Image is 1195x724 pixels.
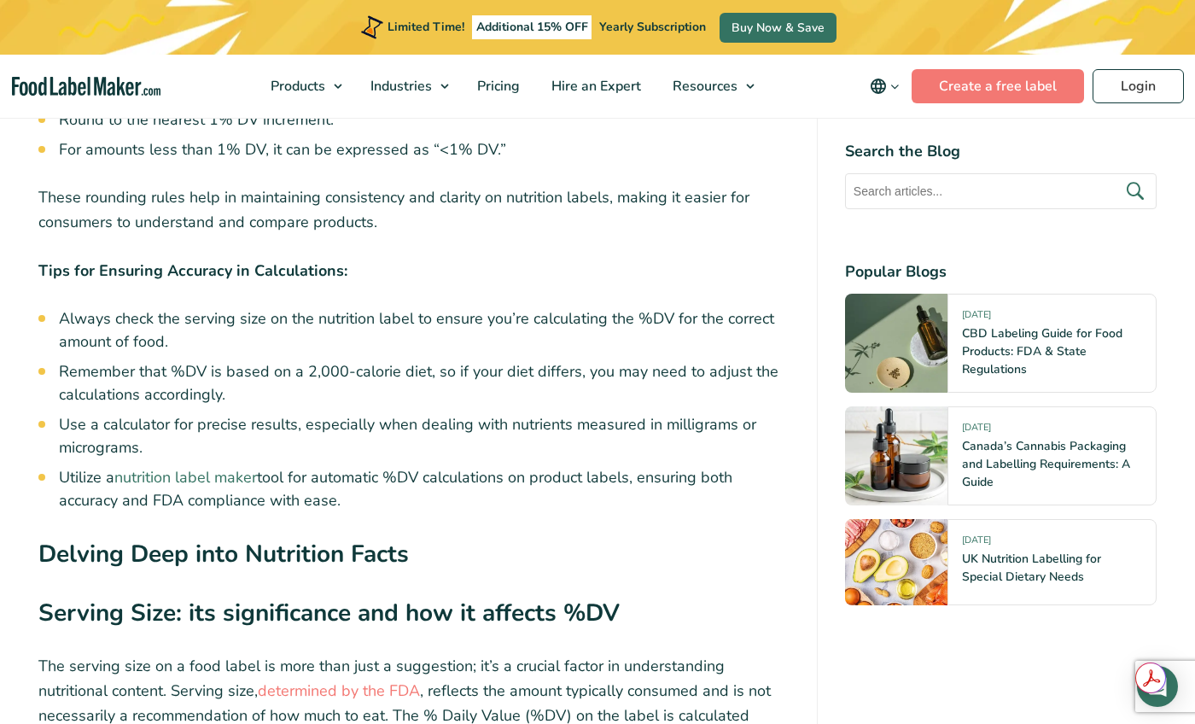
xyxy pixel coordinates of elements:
[59,466,790,512] li: Utilize a tool for automatic %DV calculations on product labels, ensuring both accuracy and FDA c...
[472,15,592,39] span: Additional 15% OFF
[38,185,790,235] p: These rounding rules help in maintaining consistency and clarity on nutrition labels, making it e...
[962,421,991,441] span: [DATE]
[845,140,1157,163] h4: Search the Blog
[258,680,420,701] a: determined by the FDA
[255,55,351,118] a: Products
[962,534,991,553] span: [DATE]
[462,55,532,118] a: Pricing
[962,308,991,328] span: [DATE]
[720,13,836,43] a: Buy Now & Save
[355,55,458,118] a: Industries
[59,360,790,406] li: Remember that %DV is based on a 2,000-calorie diet, so if your diet differs, you may need to adju...
[59,307,790,353] li: Always check the serving size on the nutrition label to ensure you’re calculating the %DV for the...
[962,551,1101,585] a: UK Nutrition Labelling for Special Dietary Needs
[265,77,327,96] span: Products
[962,438,1130,490] a: Canada’s Cannabis Packaging and Labelling Requirements: A Guide
[114,467,257,488] a: nutrition label maker
[38,260,347,281] strong: Tips for Ensuring Accuracy in Calculations:
[59,138,790,161] li: For amounts less than 1% DV, it can be expressed as “<1% DV.”
[657,55,763,118] a: Resources
[536,55,653,118] a: Hire an Expert
[38,597,620,629] strong: Serving Size: its significance and how it affects %DV
[38,538,409,570] strong: Delving Deep into Nutrition Facts
[667,77,739,96] span: Resources
[599,19,706,35] span: Yearly Subscription
[912,69,1084,103] a: Create a free label
[962,325,1122,377] a: CBD Labeling Guide for Food Products: FDA & State Regulations
[845,173,1157,209] input: Search articles...
[1093,69,1184,103] a: Login
[388,19,464,35] span: Limited Time!
[472,77,522,96] span: Pricing
[546,77,643,96] span: Hire an Expert
[59,108,790,131] li: Round to the nearest 1% DV increment.
[59,413,790,459] li: Use a calculator for precise results, especially when dealing with nutrients measured in milligra...
[845,260,1157,283] h4: Popular Blogs
[365,77,434,96] span: Industries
